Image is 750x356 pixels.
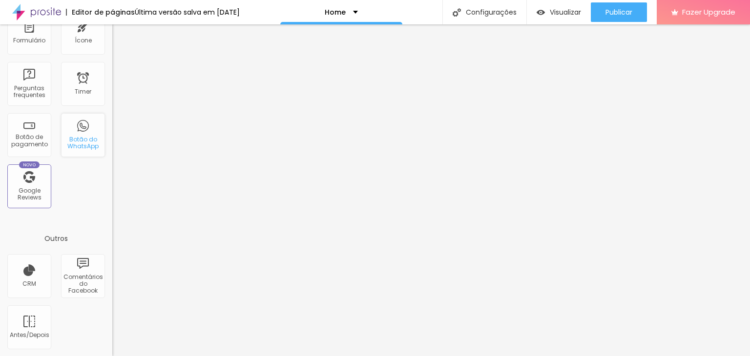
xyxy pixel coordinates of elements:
div: Timer [75,88,91,95]
span: Visualizar [550,8,581,16]
div: Botão do WhatsApp [63,136,102,150]
div: Botão de pagamento [10,134,48,148]
button: Publicar [591,2,647,22]
div: Novo [19,161,40,168]
img: view-1.svg [537,8,545,17]
div: Editor de páginas [66,9,135,16]
span: Fazer Upgrade [682,8,735,16]
iframe: Editor [112,24,750,356]
div: Formulário [13,37,45,44]
button: Visualizar [527,2,591,22]
div: Google Reviews [10,187,48,201]
div: CRM [22,280,36,287]
p: Home [325,9,346,16]
img: Icone [453,8,461,17]
span: Publicar [605,8,632,16]
div: Comentários do Facebook [63,274,102,295]
div: Perguntas frequentes [10,85,48,99]
div: Ícone [75,37,92,44]
div: Antes/Depois [10,332,48,338]
div: Última versão salva em [DATE] [135,9,240,16]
